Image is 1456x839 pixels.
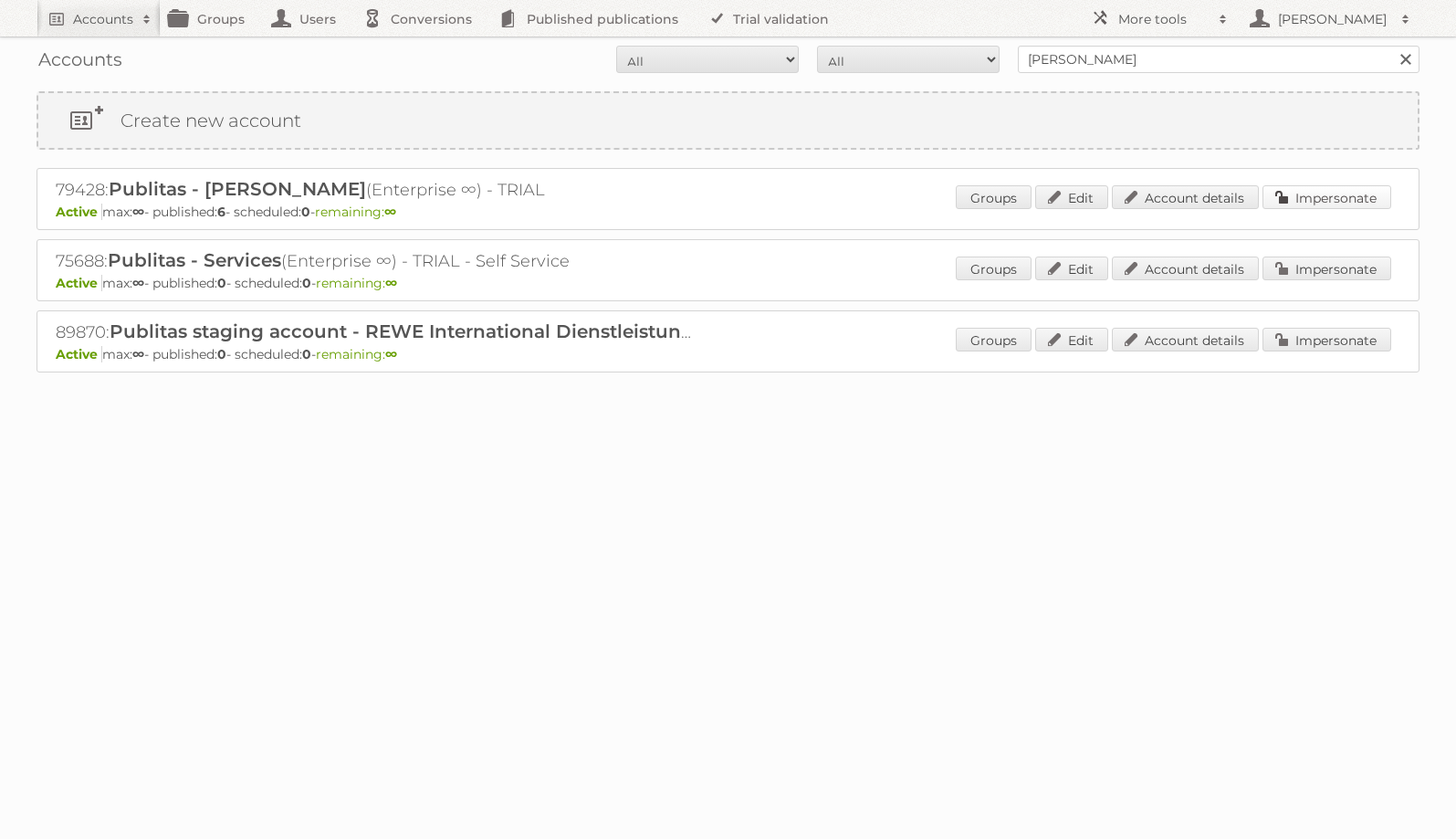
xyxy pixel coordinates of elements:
h2: More tools [1118,10,1210,28]
a: Edit [1035,257,1108,280]
span: Publitas - [PERSON_NAME] [109,178,366,200]
h2: 89870: (Enterprise ∞) - TRIAL [56,320,695,344]
a: Impersonate [1262,185,1391,209]
h2: Accounts [73,10,133,28]
strong: ∞ [132,204,144,220]
h2: 75688: (Enterprise ∞) - TRIAL - Self Service [56,249,695,273]
span: remaining: [315,204,396,220]
a: Edit [1035,328,1108,351]
span: Active [56,346,102,362]
strong: 0 [302,346,311,362]
h2: [PERSON_NAME] [1273,10,1392,28]
a: Groups [956,185,1032,209]
a: Account details [1112,328,1259,351]
span: Publitas staging account - REWE International Dienstleistungs GmbH [110,320,769,342]
p: max: - published: - scheduled: - [56,275,1400,291]
strong: 0 [302,275,311,291]
a: Account details [1112,185,1259,209]
strong: 6 [217,204,225,220]
strong: ∞ [132,346,144,362]
strong: 0 [217,275,226,291]
a: Groups [956,257,1032,280]
strong: ∞ [384,204,396,220]
a: Account details [1112,257,1259,280]
p: max: - published: - scheduled: - [56,346,1400,362]
strong: ∞ [385,346,397,362]
a: Edit [1035,185,1108,209]
p: max: - published: - scheduled: - [56,204,1400,220]
strong: 0 [301,204,310,220]
strong: ∞ [132,275,144,291]
a: Impersonate [1262,328,1391,351]
span: remaining: [316,346,397,362]
h2: 79428: (Enterprise ∞) - TRIAL [56,178,695,202]
a: Impersonate [1262,257,1391,280]
a: Create new account [38,93,1418,148]
strong: ∞ [385,275,397,291]
a: Groups [956,328,1032,351]
span: Active [56,275,102,291]
span: remaining: [316,275,397,291]
strong: 0 [217,346,226,362]
span: Publitas - Services [108,249,281,271]
span: Active [56,204,102,220]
